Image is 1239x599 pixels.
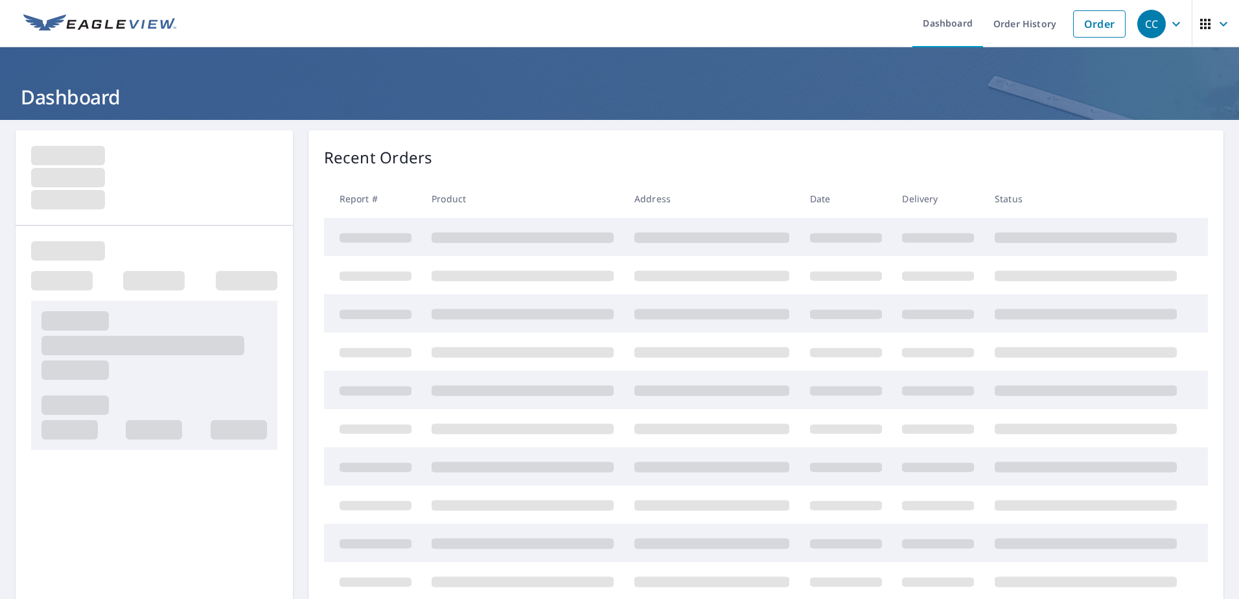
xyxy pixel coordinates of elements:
h1: Dashboard [16,84,1223,110]
img: EV Logo [23,14,176,34]
th: Date [800,180,892,218]
th: Address [624,180,800,218]
th: Delivery [892,180,984,218]
th: Status [984,180,1187,218]
div: CC [1137,10,1166,38]
th: Product [421,180,624,218]
th: Report # [324,180,422,218]
a: Order [1073,10,1126,38]
p: Recent Orders [324,146,433,169]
